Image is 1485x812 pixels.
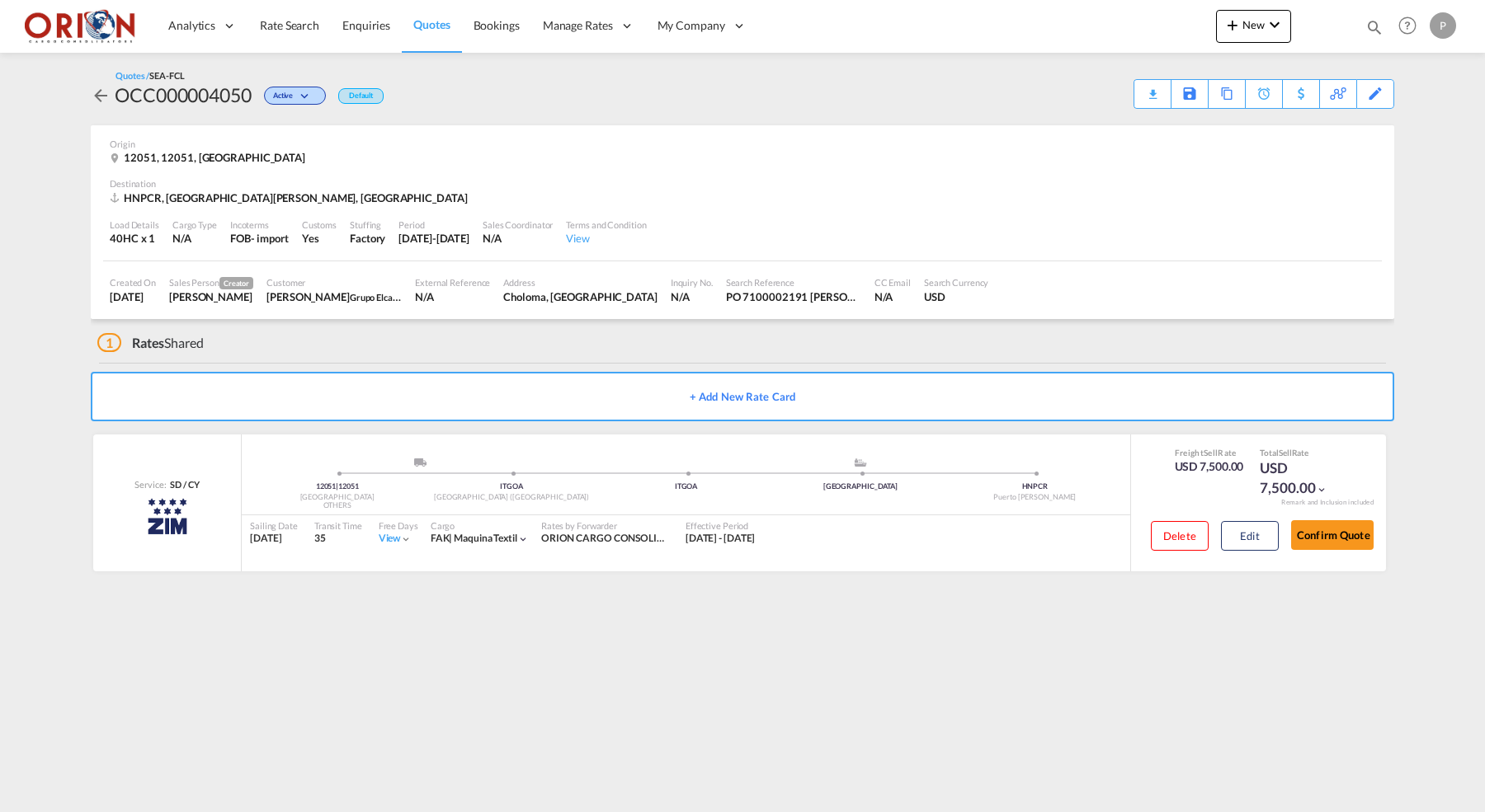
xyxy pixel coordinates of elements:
div: SD / CY [166,478,199,490]
div: Choloma, Honduras [503,289,657,304]
span: [DATE] - [DATE] [686,532,756,544]
div: Yes [302,231,337,246]
div: HNPCR, Puerto Cortes, Americas [110,190,471,205]
div: Free Days [379,519,418,532]
div: USD [924,289,989,304]
div: OCC000004050 [115,82,252,108]
div: Rates by Forwarder [541,519,669,532]
md-icon: icon-plus 400-fg [1223,15,1242,35]
div: Sales Person [169,276,253,289]
div: ITGOA [424,481,598,492]
div: Change Status Here [264,87,326,105]
span: 12051 [338,481,359,490]
div: PO 7100002191 BIANCO SAN JUAN TEXTILES MARITIMO MR [726,289,861,304]
div: icon-arrow-left [91,82,115,108]
div: N/A [415,289,490,304]
div: External Reference [415,276,490,289]
div: HNPCR [948,481,1122,492]
div: View [566,231,646,246]
div: FOB [230,231,251,246]
div: Customs [302,218,337,231]
div: Stuffing [350,218,385,231]
div: Terms and Condition [566,218,646,231]
span: Quotes [413,17,450,31]
button: icon-plus 400-fgNewicon-chevron-down [1216,10,1291,43]
div: 28 Aug 2025 - 30 Sep 2025 [686,532,756,546]
img: ZIM [147,495,188,537]
div: maquina textil [431,532,517,546]
button: Delete [1151,521,1209,551]
md-icon: assets/icons/custom/ship-fill.svg [851,458,870,467]
img: 2c36fa60c4e911ed9fceb5e2556746cc.JPG [25,7,136,45]
div: Search Reference [726,276,861,289]
div: Cargo Type [172,218,217,231]
div: Default [338,88,384,104]
div: Pablo Lardizabal [169,289,253,304]
span: Rate Search [260,18,319,32]
span: 1 [97,333,121,352]
span: Sell [1279,448,1292,458]
div: Puerto [PERSON_NAME] [948,492,1122,503]
md-icon: icon-chevron-down [1265,15,1285,35]
div: - import [251,231,289,246]
div: Origin [110,138,1375,150]
div: Transit Time [314,519,362,532]
span: 12051, 12051, [GEOGRAPHIC_DATA] [124,151,305,164]
div: Quotes /SEA-FCL [115,69,185,82]
md-icon: icon-arrow-left [91,86,111,106]
div: ORION CARGO CONSOLIDATORS S. R. L. DE C. V. [541,532,669,546]
md-icon: icon-download [1143,82,1162,95]
span: Sell [1204,448,1218,458]
span: Analytics [168,17,215,34]
div: Sales Coordinator [483,218,553,231]
div: Sailing Date [250,519,298,532]
md-icon: icon-chevron-down [400,533,412,545]
div: [GEOGRAPHIC_DATA] ([GEOGRAPHIC_DATA]) [424,492,598,503]
div: [GEOGRAPHIC_DATA] [773,481,947,492]
div: Address [503,276,657,289]
span: Rates [132,335,165,350]
span: | [336,481,338,490]
div: Viewicon-chevron-down [379,532,412,546]
div: [DATE] [250,532,298,546]
div: Help [1393,12,1430,41]
span: Grupo Elcatex [350,290,406,303]
span: Active [273,91,297,106]
div: USD 7,500.00 [1175,458,1244,475]
div: N/A [172,231,217,246]
span: New [1223,18,1285,31]
span: 12051 [316,481,338,490]
div: CC Email [874,276,911,289]
div: Search Currency [924,276,989,289]
button: Confirm Quote [1291,520,1374,550]
div: Quote PDF is not available at this time [1143,80,1162,95]
div: Incoterms [230,218,289,231]
div: Remark and Inclusion included [1269,498,1386,507]
div: N/A [671,289,713,304]
img: road [414,458,427,467]
div: Inquiry No. [671,276,713,289]
div: 35 [314,532,362,546]
span: Creator [219,277,253,289]
span: | [449,532,452,544]
span: FAK [431,532,455,544]
div: Period [398,218,469,231]
div: [GEOGRAPHIC_DATA] [250,492,424,503]
div: Load Details [110,218,159,231]
span: My Company [658,17,725,34]
span: Bookings [474,18,520,32]
div: Total Rate [1260,447,1342,458]
div: OTHERS [250,500,424,511]
button: + Add New Rate Card [91,372,1394,421]
md-icon: icon-chevron-down [297,92,317,101]
button: Edit [1221,521,1279,551]
div: Freight Rate [1175,447,1244,458]
span: Manage Rates [543,17,613,34]
div: N/A [874,289,911,304]
span: SEA-FCL [149,70,184,81]
div: 40HC x 1 [110,231,159,246]
div: Cargo [431,519,529,532]
div: Effective Period [686,519,756,532]
span: Enquiries [342,18,390,32]
div: Shared [97,334,204,352]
